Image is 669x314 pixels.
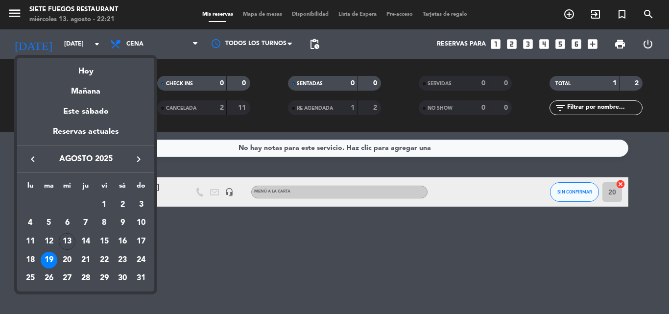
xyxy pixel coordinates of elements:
[114,269,132,288] td: 30 de agosto de 2025
[132,214,150,233] td: 10 de agosto de 2025
[76,214,95,233] td: 7 de agosto de 2025
[40,251,58,269] td: 19 de agosto de 2025
[58,214,76,233] td: 6 de agosto de 2025
[58,269,76,288] td: 27 de agosto de 2025
[24,153,42,166] button: keyboard_arrow_left
[21,195,95,214] td: AGO.
[132,251,150,269] td: 24 de agosto de 2025
[58,232,76,251] td: 13 de agosto de 2025
[58,251,76,269] td: 20 de agosto de 2025
[95,251,114,269] td: 22 de agosto de 2025
[114,252,131,268] div: 23
[133,252,149,268] div: 24
[133,196,149,213] div: 3
[95,232,114,251] td: 15 de agosto de 2025
[40,269,58,288] td: 26 de agosto de 2025
[96,233,113,250] div: 15
[114,233,131,250] div: 16
[21,180,40,195] th: lunes
[76,180,95,195] th: jueves
[95,214,114,233] td: 8 de agosto de 2025
[59,215,75,231] div: 6
[77,270,94,287] div: 28
[22,233,39,250] div: 11
[76,232,95,251] td: 14 de agosto de 2025
[59,233,75,250] div: 13
[40,214,58,233] td: 5 de agosto de 2025
[21,232,40,251] td: 11 de agosto de 2025
[22,252,39,268] div: 18
[114,232,132,251] td: 16 de agosto de 2025
[130,153,147,166] button: keyboard_arrow_right
[40,232,58,251] td: 12 de agosto de 2025
[132,232,150,251] td: 17 de agosto de 2025
[76,251,95,269] td: 21 de agosto de 2025
[21,269,40,288] td: 25 de agosto de 2025
[27,153,39,165] i: keyboard_arrow_left
[41,270,57,287] div: 26
[114,270,131,287] div: 30
[59,252,75,268] div: 20
[42,153,130,166] span: agosto 2025
[132,269,150,288] td: 31 de agosto de 2025
[114,214,132,233] td: 9 de agosto de 2025
[77,252,94,268] div: 21
[21,214,40,233] td: 4 de agosto de 2025
[17,78,154,98] div: Mañana
[95,180,114,195] th: viernes
[77,233,94,250] div: 14
[96,270,113,287] div: 29
[132,195,150,214] td: 3 de agosto de 2025
[95,195,114,214] td: 1 de agosto de 2025
[133,215,149,231] div: 10
[58,180,76,195] th: miércoles
[21,251,40,269] td: 18 de agosto de 2025
[40,180,58,195] th: martes
[133,233,149,250] div: 17
[114,195,132,214] td: 2 de agosto de 2025
[96,215,113,231] div: 8
[41,252,57,268] div: 19
[77,215,94,231] div: 7
[96,252,113,268] div: 22
[22,270,39,287] div: 25
[133,153,144,165] i: keyboard_arrow_right
[96,196,113,213] div: 1
[41,233,57,250] div: 12
[133,270,149,287] div: 31
[41,215,57,231] div: 5
[95,269,114,288] td: 29 de agosto de 2025
[22,215,39,231] div: 4
[132,180,150,195] th: domingo
[114,180,132,195] th: sábado
[59,270,75,287] div: 27
[76,269,95,288] td: 28 de agosto de 2025
[114,215,131,231] div: 9
[114,251,132,269] td: 23 de agosto de 2025
[17,98,154,125] div: Este sábado
[17,58,154,78] div: Hoy
[17,125,154,145] div: Reservas actuales
[114,196,131,213] div: 2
